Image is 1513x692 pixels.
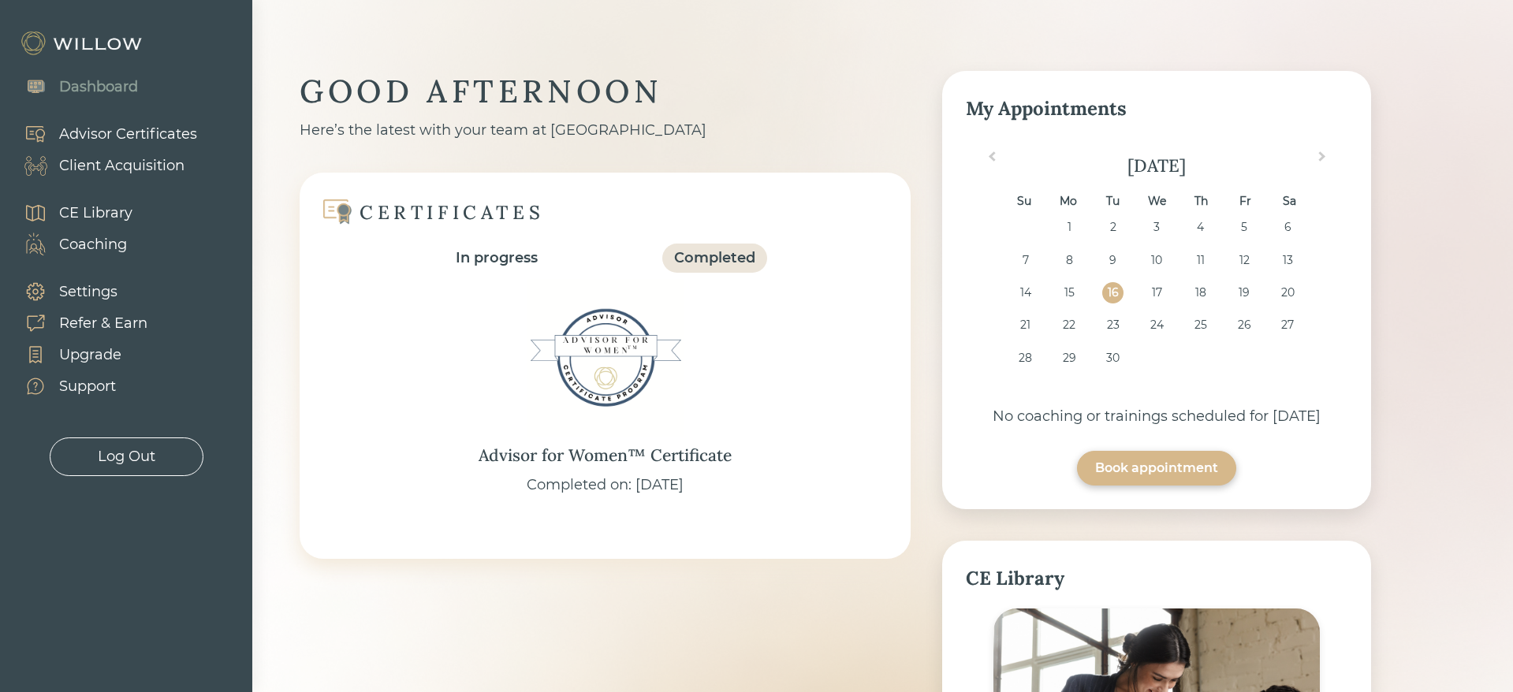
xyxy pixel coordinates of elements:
button: Next Month [1311,148,1336,173]
div: Choose Monday, September 22nd, 2025 [1059,314,1080,336]
div: In progress [456,247,538,269]
div: No coaching or trainings scheduled for [DATE] [966,406,1347,427]
img: Advisor for Women™ Certificate Badge [526,279,684,437]
div: Choose Thursday, September 18th, 2025 [1190,282,1211,303]
div: CERTIFICATES [360,200,544,225]
a: CE Library [8,197,132,229]
div: Choose Tuesday, September 9th, 2025 [1102,250,1124,271]
div: Choose Sunday, September 14th, 2025 [1015,282,1036,303]
div: GOOD AFTERNOON [300,71,911,112]
a: Settings [8,276,147,307]
div: Fr [1235,191,1256,212]
div: Choose Wednesday, September 17th, 2025 [1146,282,1168,303]
div: Choose Tuesday, September 2nd, 2025 [1102,217,1124,238]
div: Choose Monday, September 1st, 2025 [1059,217,1080,238]
div: Choose Friday, September 19th, 2025 [1233,282,1254,303]
div: Choose Friday, September 26th, 2025 [1233,314,1254,336]
div: Choose Monday, September 15th, 2025 [1059,282,1080,303]
a: Dashboard [8,71,138,102]
div: Choose Saturday, September 20th, 2025 [1277,282,1299,303]
div: We [1146,191,1168,212]
div: Choose Sunday, September 7th, 2025 [1015,250,1036,271]
div: Log Out [98,446,155,467]
div: Choose Wednesday, September 24th, 2025 [1146,314,1168,336]
a: Refer & Earn [8,307,147,339]
button: Previous Month [978,148,1003,173]
div: CE Library [966,564,1347,593]
div: Upgrade [59,344,121,366]
div: My Appointments [966,95,1347,123]
div: Mo [1057,191,1079,212]
div: month 2025-09 [971,217,1343,380]
a: Client Acquisition [8,150,197,181]
div: Choose Friday, September 12th, 2025 [1233,250,1254,271]
div: Completed [674,247,755,269]
div: Choose Saturday, September 6th, 2025 [1277,217,1299,238]
div: Settings [59,281,117,303]
a: Coaching [8,229,132,260]
div: Advisor for Women™ Certificate [479,443,732,468]
div: Su [1013,191,1034,212]
div: Choose Monday, September 8th, 2025 [1059,250,1080,271]
div: Here’s the latest with your team at [GEOGRAPHIC_DATA] [300,120,911,141]
img: Willow [20,31,146,56]
div: Choose Wednesday, September 3rd, 2025 [1146,217,1168,238]
div: Th [1191,191,1212,212]
div: Completed on: [DATE] [527,474,684,496]
div: Tu [1101,191,1123,212]
div: Choose Friday, September 5th, 2025 [1233,217,1254,238]
div: Book appointment [1095,459,1218,478]
div: Dashboard [59,76,138,98]
div: Choose Tuesday, September 30th, 2025 [1102,348,1124,369]
div: Choose Thursday, September 25th, 2025 [1190,314,1211,336]
div: Support [59,376,116,397]
div: Advisor Certificates [59,124,197,145]
div: CE Library [59,203,132,224]
div: Choose Tuesday, September 23rd, 2025 [1102,314,1124,336]
div: Coaching [59,234,127,255]
div: [DATE] [966,153,1347,179]
div: Choose Wednesday, September 10th, 2025 [1146,250,1168,271]
a: Upgrade [8,339,147,370]
div: Choose Saturday, September 27th, 2025 [1277,314,1299,336]
div: Client Acquisition [59,155,184,177]
div: Refer & Earn [59,313,147,334]
div: Choose Sunday, September 21st, 2025 [1015,314,1036,336]
div: Choose Sunday, September 28th, 2025 [1015,348,1036,369]
div: Choose Thursday, September 4th, 2025 [1190,217,1211,238]
div: Sa [1279,191,1300,212]
div: Choose Saturday, September 13th, 2025 [1277,250,1299,271]
a: Advisor Certificates [8,118,197,150]
div: Choose Monday, September 29th, 2025 [1059,348,1080,369]
div: Choose Tuesday, September 16th, 2025 [1102,282,1124,303]
div: Choose Thursday, September 11th, 2025 [1190,250,1211,271]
